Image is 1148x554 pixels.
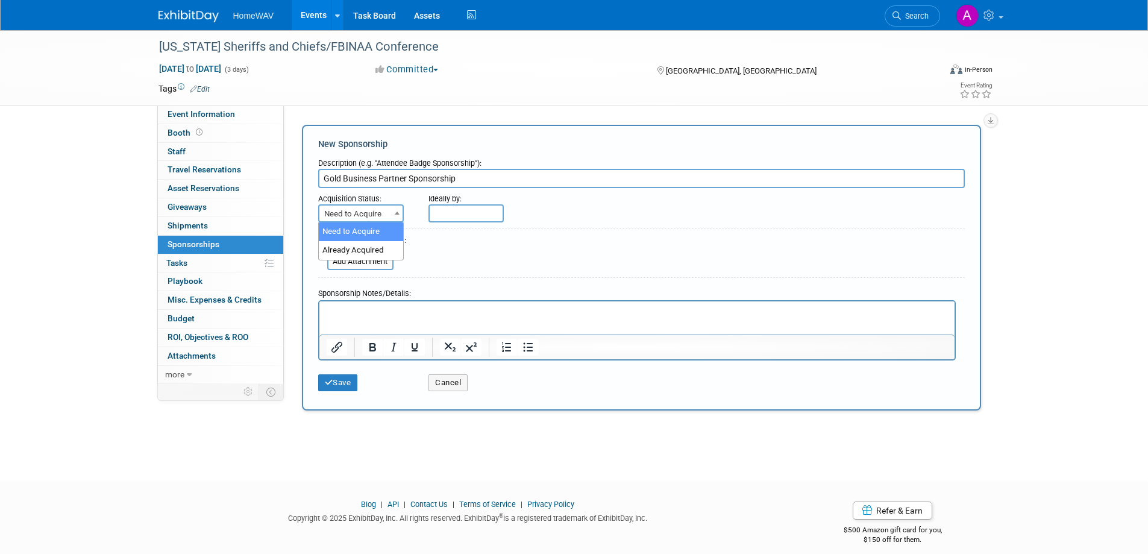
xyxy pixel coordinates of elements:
[318,374,358,391] button: Save
[959,83,992,89] div: Event Rating
[497,339,517,356] button: Numbered list
[901,11,929,20] span: Search
[166,258,187,268] span: Tasks
[168,221,208,230] span: Shipments
[318,153,965,169] div: Description (e.g. "Attendee Badge Sponsorship"):
[168,351,216,360] span: Attachments
[158,63,222,74] span: [DATE] [DATE]
[450,500,457,509] span: |
[318,138,965,151] div: New Sponsorship
[158,180,283,198] a: Asset Reservations
[518,500,525,509] span: |
[233,11,274,20] span: HomeWAV
[158,254,283,272] a: Tasks
[193,128,205,137] span: Booth not reserved yet
[318,283,956,300] div: Sponsorship Notes/Details:
[950,65,962,74] img: Format-Inperson.png
[165,370,184,379] span: more
[964,65,993,74] div: In-Person
[168,202,207,212] span: Giveaways
[168,183,239,193] span: Asset Reservations
[795,517,990,545] div: $500 Amazon gift card for you,
[318,204,404,222] span: Need to Acquire
[158,272,283,291] a: Playbook
[184,64,196,74] span: to
[158,310,283,328] a: Budget
[168,313,195,323] span: Budget
[371,63,443,76] button: Committed
[158,236,283,254] a: Sponsorships
[319,241,403,260] li: Already Acquired
[158,291,283,309] a: Misc. Expenses & Credits
[168,128,205,137] span: Booth
[158,366,283,384] a: more
[319,206,403,222] span: Need to Acquire
[853,502,932,520] a: Refer & Earn
[318,188,411,204] div: Acquisition Status:
[440,339,460,356] button: Subscript
[362,339,383,356] button: Bold
[378,500,386,509] span: |
[168,165,241,174] span: Travel Reservations
[158,83,210,95] td: Tags
[428,374,468,391] button: Cancel
[158,161,283,179] a: Travel Reservations
[319,222,403,241] li: Need to Acquire
[401,500,409,509] span: |
[168,109,235,119] span: Event Information
[158,105,283,124] a: Event Information
[869,63,993,81] div: Event Format
[795,535,990,545] div: $150 off for them.
[168,239,219,249] span: Sponsorships
[158,198,283,216] a: Giveaways
[428,188,909,204] div: Ideally by:
[459,500,516,509] a: Terms of Service
[155,36,922,58] div: [US_STATE] Sheriffs and Chiefs/FBINAA Conference
[885,5,940,27] a: Search
[190,85,210,93] a: Edit
[956,4,979,27] img: Amanda Jasper
[666,66,817,75] span: [GEOGRAPHIC_DATA], [GEOGRAPHIC_DATA]
[158,347,283,365] a: Attachments
[158,124,283,142] a: Booth
[404,339,425,356] button: Underline
[158,510,778,524] div: Copyright © 2025 ExhibitDay, Inc. All rights reserved. ExhibitDay is a registered trademark of Ex...
[158,143,283,161] a: Staff
[327,339,347,356] button: Insert/edit link
[158,217,283,235] a: Shipments
[518,339,538,356] button: Bullet list
[319,301,955,335] iframe: Rich Text Area
[158,10,219,22] img: ExhibitDay
[383,339,404,356] button: Italic
[527,500,574,509] a: Privacy Policy
[158,329,283,347] a: ROI, Objectives & ROO
[168,146,186,156] span: Staff
[499,512,503,519] sup: ®
[168,276,202,286] span: Playbook
[361,500,376,509] a: Blog
[259,384,283,400] td: Toggle Event Tabs
[224,66,249,74] span: (3 days)
[168,332,248,342] span: ROI, Objectives & ROO
[168,295,262,304] span: Misc. Expenses & Credits
[410,500,448,509] a: Contact Us
[238,384,259,400] td: Personalize Event Tab Strip
[461,339,481,356] button: Superscript
[387,500,399,509] a: API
